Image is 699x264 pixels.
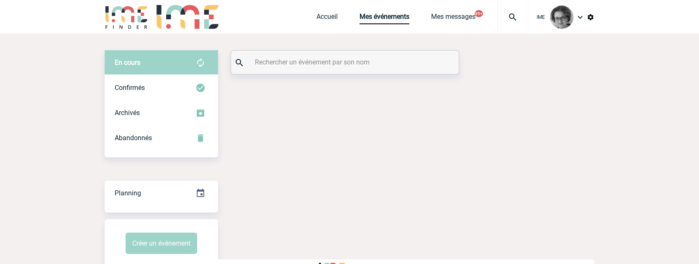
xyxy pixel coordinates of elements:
[105,50,218,75] div: Retrouvez ici tous vos évènements avant confirmation
[360,13,409,24] a: Mes événements
[475,10,483,17] button: 99+
[431,13,475,24] a: Mes messages
[316,13,338,24] a: Accueil
[550,5,573,29] img: 101028-0.jpg
[105,5,148,29] img: IME-Finder
[115,189,141,197] span: Planning
[105,100,218,126] div: Retrouvez ici tous les événements que vous avez décidé d'archiver
[115,109,140,117] span: Archivés
[115,59,140,67] span: En cours
[105,181,218,206] div: Retrouvez ici tous vos événements organisés par date et état d'avancement
[115,134,152,142] span: Abandonnés
[105,126,218,151] div: Retrouvez ici tous vos événements annulés
[105,180,218,205] a: Planning
[115,84,145,92] span: Confirmés
[537,14,545,20] span: IME
[126,233,197,254] button: Créer un événement
[253,56,439,68] input: Rechercher un événement par son nom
